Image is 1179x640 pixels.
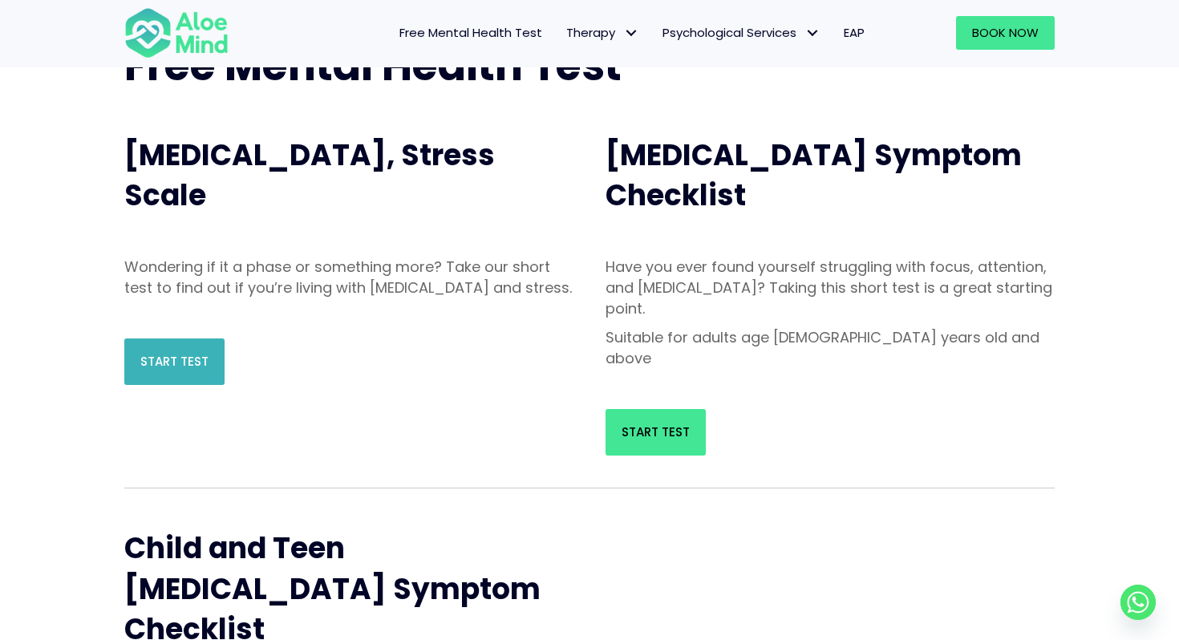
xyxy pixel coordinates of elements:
[832,16,877,50] a: EAP
[606,409,706,456] a: Start Test
[662,24,820,41] span: Psychological Services
[606,257,1055,319] p: Have you ever found yourself struggling with focus, attention, and [MEDICAL_DATA]? Taking this sh...
[606,135,1022,216] span: [MEDICAL_DATA] Symptom Checklist
[124,257,573,298] p: Wondering if it a phase or something more? Take our short test to find out if you’re living with ...
[1120,585,1156,620] a: Whatsapp
[606,327,1055,369] p: Suitable for adults age [DEMOGRAPHIC_DATA] years old and above
[124,135,495,216] span: [MEDICAL_DATA], Stress Scale
[387,16,554,50] a: Free Mental Health Test
[972,24,1039,41] span: Book Now
[140,353,209,370] span: Start Test
[124,338,225,385] a: Start Test
[844,24,865,41] span: EAP
[554,16,650,50] a: TherapyTherapy: submenu
[399,24,542,41] span: Free Mental Health Test
[124,6,229,59] img: Aloe mind Logo
[800,22,824,45] span: Psychological Services: submenu
[650,16,832,50] a: Psychological ServicesPsychological Services: submenu
[566,24,638,41] span: Therapy
[249,16,877,50] nav: Menu
[956,16,1055,50] a: Book Now
[619,22,642,45] span: Therapy: submenu
[622,423,690,440] span: Start Test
